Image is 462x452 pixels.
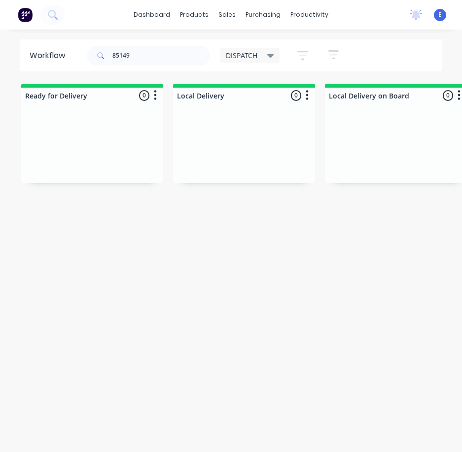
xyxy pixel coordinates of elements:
div: sales [213,7,241,22]
img: Factory [18,7,33,22]
span: E [438,10,442,19]
div: Workflow [30,50,70,62]
input: Search for orders... [112,46,210,65]
span: DISPATCH [226,50,257,61]
div: productivity [285,7,333,22]
div: purchasing [241,7,285,22]
div: products [175,7,213,22]
iframe: Intercom live chat [428,419,452,442]
a: dashboard [129,7,175,22]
